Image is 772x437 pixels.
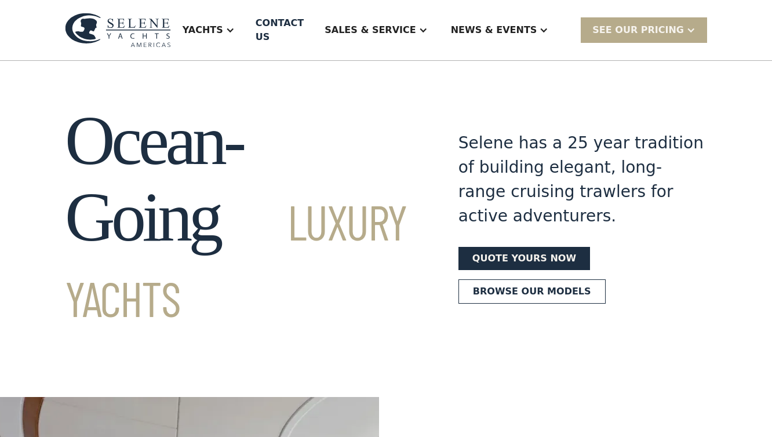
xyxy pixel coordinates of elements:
div: News & EVENTS [439,7,560,53]
div: Sales & Service [325,23,416,37]
div: Yachts [171,7,246,53]
h1: Ocean-Going [65,103,417,332]
a: Quote yours now [458,247,590,270]
div: Contact US [256,16,304,44]
div: Sales & Service [313,7,439,53]
div: SEE Our Pricing [581,17,707,42]
a: Browse our models [458,279,606,304]
div: Yachts [183,23,223,37]
img: logo [65,13,171,48]
div: News & EVENTS [451,23,537,37]
div: SEE Our Pricing [592,23,684,37]
div: Selene has a 25 year tradition of building elegant, long-range cruising trawlers for active adven... [458,131,707,228]
span: Luxury Yachts [65,192,407,327]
